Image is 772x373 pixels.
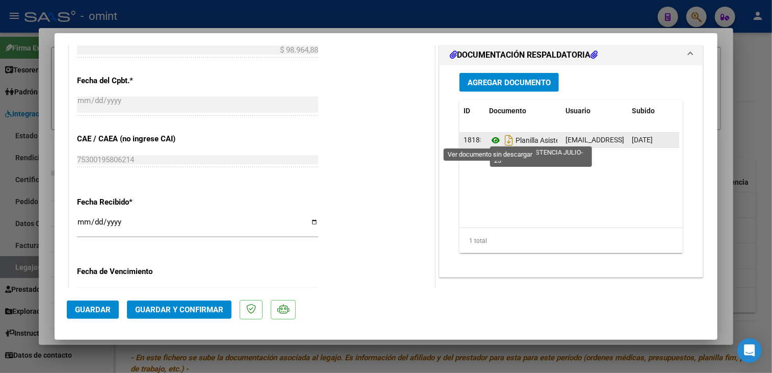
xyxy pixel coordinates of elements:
[459,228,683,254] div: 1 total
[135,305,223,314] span: Guardar y Confirmar
[464,107,470,115] span: ID
[737,338,762,363] div: Open Intercom Messenger
[489,107,526,115] span: Documento
[77,133,182,145] p: CAE / CAEA (no ingrese CAI)
[502,132,516,148] i: Descargar documento
[459,73,559,92] button: Agregar Documento
[489,136,600,144] span: Planilla Asistencia Julio-25
[565,136,738,144] span: [EMAIL_ADDRESS][DOMAIN_NAME] - [PERSON_NAME]
[485,100,561,122] datatable-header-cell: Documento
[632,136,653,144] span: [DATE]
[75,305,111,314] span: Guardar
[77,75,182,87] p: Fecha del Cpbt.
[561,100,628,122] datatable-header-cell: Usuario
[459,100,485,122] datatable-header-cell: ID
[565,107,590,115] span: Usuario
[632,107,655,115] span: Subido
[440,65,703,277] div: DOCUMENTACIÓN RESPALDATORIA
[67,301,119,319] button: Guardar
[628,100,679,122] datatable-header-cell: Subido
[679,100,730,122] datatable-header-cell: Acción
[464,136,484,144] span: 18185
[127,301,231,319] button: Guardar y Confirmar
[468,78,551,87] span: Agregar Documento
[77,196,182,208] p: Fecha Recibido
[450,49,598,61] h1: DOCUMENTACIÓN RESPALDATORIA
[77,266,182,278] p: Fecha de Vencimiento
[440,45,703,65] mat-expansion-panel-header: DOCUMENTACIÓN RESPALDATORIA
